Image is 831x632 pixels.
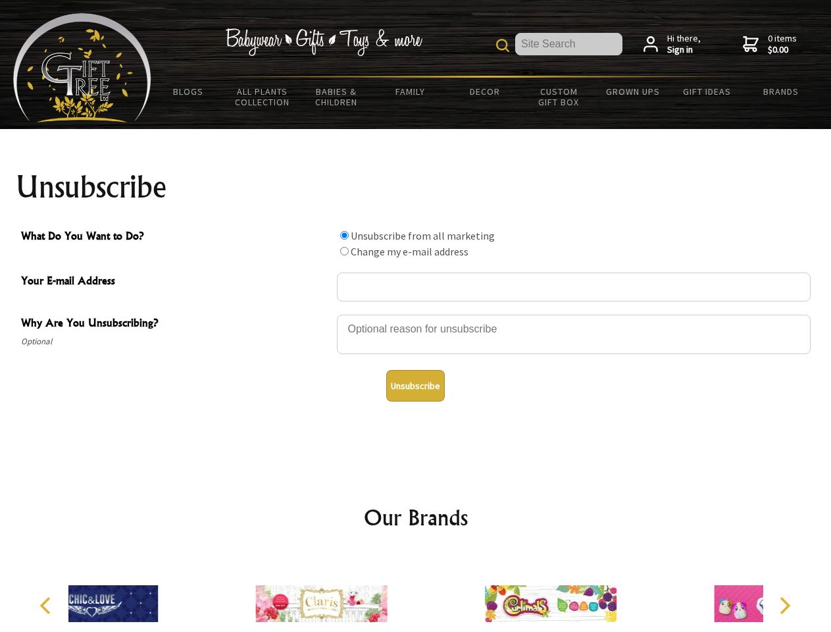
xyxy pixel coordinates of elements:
[21,228,330,247] span: What Do You Want to Do?
[16,171,816,203] h1: Unsubscribe
[13,13,151,122] img: Babyware - Gifts - Toys and more...
[26,502,805,533] h2: Our Brands
[770,591,799,620] button: Next
[337,273,811,302] input: Your E-mail Address
[299,78,374,116] a: Babies & Children
[340,247,349,255] input: What Do You Want to Do?
[21,273,330,292] span: Your E-mail Address
[151,78,226,105] a: BLOGS
[21,315,330,334] span: Why Are You Unsubscribing?
[522,78,596,116] a: Custom Gift Box
[768,44,797,56] strong: $0.00
[340,231,349,240] input: What Do You Want to Do?
[337,315,811,354] textarea: Why Are You Unsubscribing?
[225,28,422,56] img: Babywear - Gifts - Toys & more
[351,245,468,258] label: Change my e-mail address
[595,78,670,105] a: Grown Ups
[374,78,448,105] a: Family
[768,32,797,56] span: 0 items
[33,591,62,620] button: Previous
[447,78,522,105] a: Decor
[667,33,701,56] span: Hi there,
[21,334,330,350] span: Optional
[351,229,495,242] label: Unsubscribe from all marketing
[226,78,300,116] a: All Plants Collection
[667,44,701,56] strong: Sign in
[643,33,701,56] a: Hi there,Sign in
[670,78,744,105] a: Gift Ideas
[496,39,509,52] img: product search
[743,33,797,56] a: 0 items$0.00
[744,78,818,105] a: Brands
[386,370,445,402] button: Unsubscribe
[515,33,622,55] input: Site Search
